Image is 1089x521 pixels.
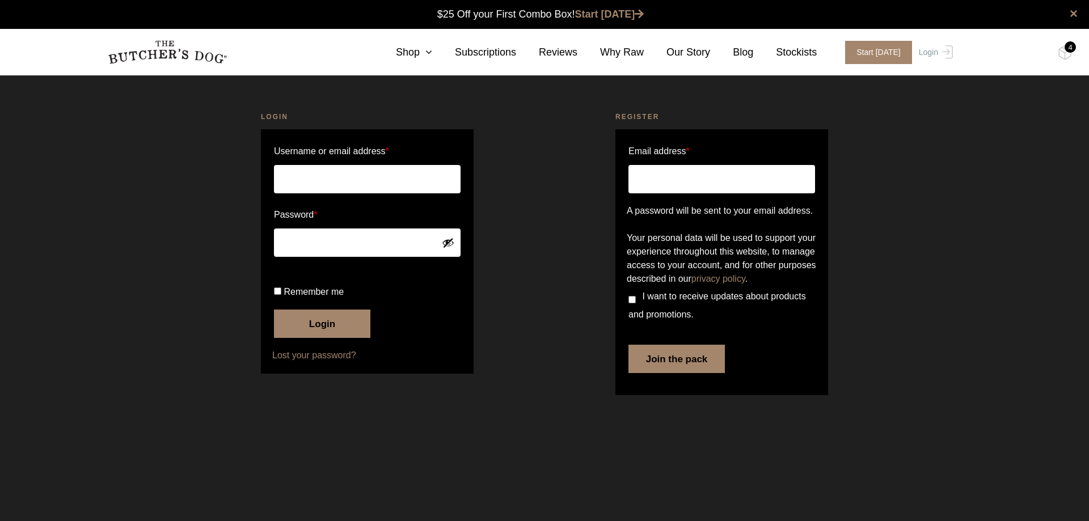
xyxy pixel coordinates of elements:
a: Why Raw [577,45,644,60]
a: close [1070,7,1078,20]
a: Lost your password? [272,349,462,362]
p: Your personal data will be used to support your experience throughout this website, to manage acc... [627,231,817,286]
button: Show password [442,236,454,249]
p: A password will be sent to your email address. [627,204,817,218]
a: Stockists [753,45,817,60]
h2: Login [261,111,474,122]
a: Shop [373,45,432,60]
img: TBD_Cart-Full.png [1058,45,1072,60]
div: 4 [1065,41,1076,53]
h2: Register [615,111,828,122]
a: privacy policy [691,274,745,283]
a: Blog [710,45,753,60]
label: Email address [628,142,690,160]
input: I want to receive updates about products and promotions. [628,296,636,303]
button: Join the pack [628,345,725,373]
a: Our Story [644,45,710,60]
span: Remember me [284,287,344,296]
input: Remember me [274,287,281,295]
a: Start [DATE] [834,41,916,64]
button: Login [274,310,370,338]
a: Reviews [516,45,577,60]
a: Subscriptions [432,45,516,60]
label: Password [274,206,461,224]
span: I want to receive updates about products and promotions. [628,291,806,319]
span: Start [DATE] [845,41,912,64]
a: Login [916,41,953,64]
a: Start [DATE] [575,9,644,20]
label: Username or email address [274,142,461,160]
